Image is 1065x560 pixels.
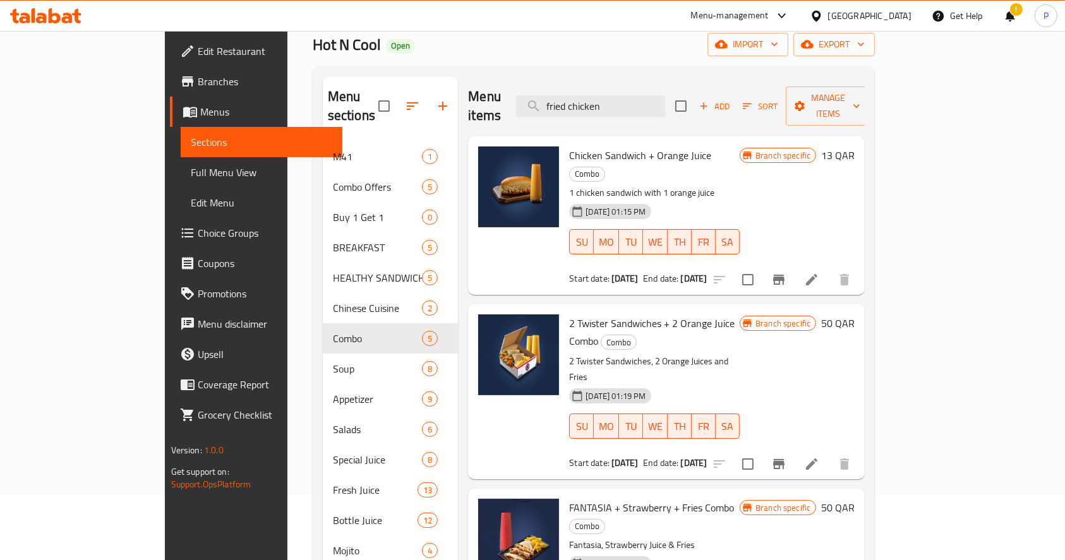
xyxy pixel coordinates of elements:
[569,146,711,165] span: Chicken Sandwich + Orange Juice
[673,417,687,436] span: TH
[418,515,437,527] span: 12
[681,455,707,471] b: [DATE]
[333,270,423,285] div: HEALTHY SANDWICH
[716,414,740,439] button: SA
[735,97,786,116] span: Sort items
[793,33,875,56] button: export
[333,240,423,255] span: BREAKFAST
[423,393,437,405] span: 9
[707,33,788,56] button: import
[569,414,594,439] button: SU
[204,442,224,458] span: 1.0.0
[829,449,860,479] button: delete
[428,91,458,121] button: Add section
[743,99,778,114] span: Sort
[624,417,638,436] span: TU
[323,475,459,505] div: Fresh Juice13
[333,331,423,346] div: Combo
[569,537,740,553] p: Fantasia, Strawberry Juice & Fries
[804,456,819,472] a: Edit menu item
[569,354,740,385] p: 2 Twister Sandwiches, 2 Orange Juices and Fries
[697,417,711,436] span: FR
[333,452,423,467] span: Special Juice
[333,210,423,225] div: Buy 1 Get 1
[718,37,778,52] span: import
[828,9,912,23] div: [GEOGRAPHIC_DATA]
[570,167,605,181] span: Combo
[750,502,815,514] span: Branch specific
[821,499,855,516] h6: 50 QAR
[170,248,343,278] a: Coupons
[328,87,379,125] h2: Menu sections
[386,40,415,51] span: Open
[750,318,815,330] span: Branch specific
[170,278,343,309] a: Promotions
[569,229,594,254] button: SU
[569,455,610,471] span: Start date:
[599,233,614,251] span: MO
[681,270,707,287] b: [DATE]
[569,314,735,350] span: 2 Twister Sandwiches + 2 Orange Juice Combo
[333,482,418,497] span: Fresh Juice
[198,286,333,301] span: Promotions
[323,232,459,263] div: BREAKFAST5
[423,181,437,193] span: 5
[181,127,343,157] a: Sections
[643,270,678,287] span: End date:
[422,452,438,467] div: items
[181,188,343,218] a: Edit Menu
[624,233,638,251] span: TU
[594,414,619,439] button: MO
[716,229,740,254] button: SA
[735,451,761,477] span: Select to update
[423,333,437,345] span: 5
[423,242,437,254] span: 5
[575,417,589,436] span: SU
[333,513,418,528] span: Bottle Juice
[170,218,343,248] a: Choice Groups
[764,265,794,295] button: Branch-specific-item
[468,87,501,125] h2: Menu items
[694,97,735,116] button: Add
[668,93,694,119] span: Select section
[323,444,459,475] div: Special Juice8
[323,354,459,384] div: Soup8
[478,314,559,395] img: 2 Twister Sandwiches + 2 Orange Juice Combo
[371,93,397,119] span: Select all sections
[198,347,333,362] span: Upsell
[423,151,437,163] span: 1
[170,66,343,97] a: Branches
[599,417,614,436] span: MO
[191,165,333,180] span: Full Menu View
[333,422,423,437] span: Salads
[423,272,437,284] span: 5
[692,229,716,254] button: FR
[323,505,459,535] div: Bottle Juice12
[333,361,423,376] span: Soup
[581,206,651,218] span: [DATE] 01:15 PM
[569,498,734,517] span: FANTASIA + Strawberry + Fries Combo
[804,272,819,287] a: Edit menu item
[619,229,643,254] button: TU
[648,233,663,251] span: WE
[181,157,343,188] a: Full Menu View
[611,270,638,287] b: [DATE]
[422,331,438,346] div: items
[323,323,459,354] div: Combo5
[422,149,438,164] div: items
[691,8,769,23] div: Menu-management
[313,30,381,59] span: Hot N Cool
[170,36,343,66] a: Edit Restaurant
[569,519,605,534] div: Combo
[721,233,735,251] span: SA
[198,377,333,392] span: Coverage Report
[422,240,438,255] div: items
[423,302,437,314] span: 2
[171,476,251,492] a: Support.OpsPlatform
[323,263,459,293] div: HEALTHY SANDWICH5
[673,233,687,251] span: TH
[323,141,459,172] div: M411
[601,335,636,350] span: Combo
